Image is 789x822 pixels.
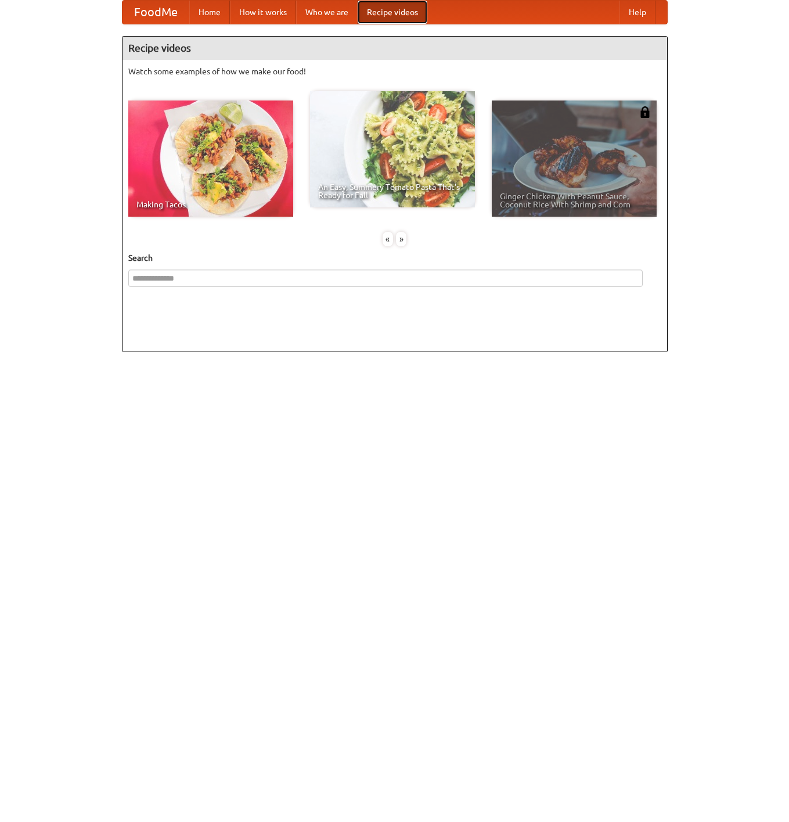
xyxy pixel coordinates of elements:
p: Watch some examples of how we make our food! [128,66,661,77]
img: 483408.png [639,106,651,118]
h5: Search [128,252,661,264]
a: Help [619,1,655,24]
a: Recipe videos [358,1,427,24]
a: Making Tacos [128,100,293,217]
div: » [396,232,406,246]
a: How it works [230,1,296,24]
a: Who we are [296,1,358,24]
h4: Recipe videos [123,37,667,60]
span: An Easy, Summery Tomato Pasta That's Ready for Fall [318,183,467,199]
a: FoodMe [123,1,189,24]
div: « [383,232,393,246]
a: An Easy, Summery Tomato Pasta That's Ready for Fall [310,91,475,207]
a: Home [189,1,230,24]
span: Making Tacos [136,200,285,209]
